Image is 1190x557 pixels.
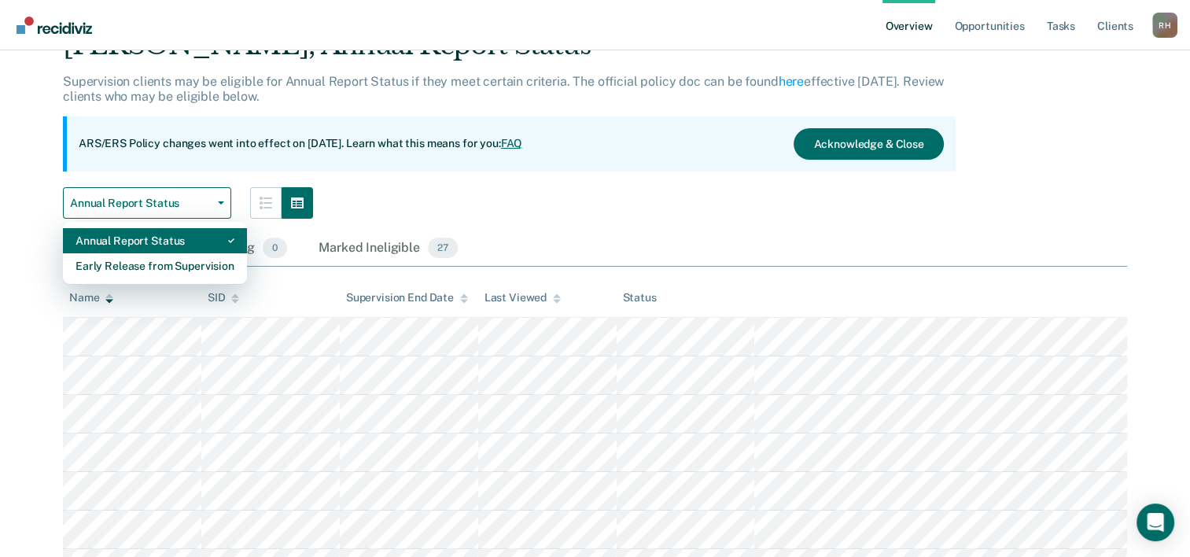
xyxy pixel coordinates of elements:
div: Pending0 [204,231,290,266]
div: SID [208,291,240,304]
div: Name [69,291,113,304]
div: Status [623,291,657,304]
div: Marked Ineligible27 [315,231,460,266]
p: ARS/ERS Policy changes went into effect on [DATE]. Learn what this means for you: [79,136,522,152]
div: Last Viewed [484,291,561,304]
button: Profile dropdown button [1152,13,1177,38]
div: Dropdown Menu [63,222,247,285]
button: Acknowledge & Close [794,128,943,160]
div: Early Release from Supervision [76,253,234,278]
a: FAQ [501,137,523,149]
p: Supervision clients may be eligible for Annual Report Status if they meet certain criteria. The o... [63,74,944,104]
span: Annual Report Status [70,197,212,210]
img: Recidiviz [17,17,92,34]
div: Annual Report Status [76,228,234,253]
a: here [779,74,804,89]
span: 27 [428,238,458,258]
button: Annual Report Status [63,187,231,219]
div: R H [1152,13,1177,38]
div: Open Intercom Messenger [1137,504,1174,541]
div: [PERSON_NAME], Annual Report Status [63,29,956,74]
div: Supervision End Date [346,291,468,304]
span: 0 [263,238,287,258]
